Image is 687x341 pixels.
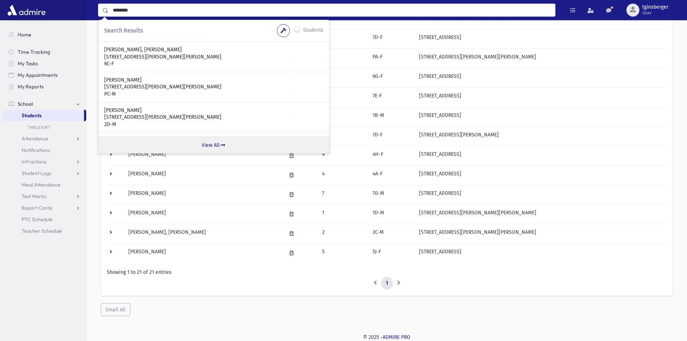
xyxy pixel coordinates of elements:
span: PTC Schedule [22,216,53,223]
p: 2D-M [104,121,323,128]
div: Showing 1 to 21 of 21 entries [107,268,667,276]
td: [STREET_ADDRESS][PERSON_NAME][PERSON_NAME] [415,204,667,224]
td: 4 [318,165,369,185]
a: Attendance [3,133,86,144]
p: PC-M [104,91,323,98]
td: 7G-M [368,185,414,204]
span: Student Logs [22,170,51,176]
span: My Reports [18,83,44,90]
input: Search [109,4,555,17]
td: [PERSON_NAME] [124,243,282,263]
p: [PERSON_NAME] [104,76,323,84]
span: Attendance [22,135,48,142]
td: 5 [318,243,369,263]
td: [STREET_ADDRESS] [415,165,667,185]
span: Time Tracking [18,49,50,55]
span: School [18,101,33,107]
span: Report Cards [22,205,52,211]
td: [PERSON_NAME], [PERSON_NAME] [124,224,282,243]
a: PTC Schedule [3,214,86,225]
a: My Appointments [3,69,86,81]
td: 4H-F [368,146,414,165]
a: Home [3,29,86,40]
a: My Tasks [3,58,86,69]
td: [STREET_ADDRESS] [415,146,667,165]
td: [STREET_ADDRESS] [415,185,667,204]
td: [STREET_ADDRESS] [415,243,667,263]
td: [STREET_ADDRESS] [415,29,667,48]
span: Infractions [22,158,47,165]
td: 7D-F [368,29,414,48]
td: [PERSON_NAME] [124,185,282,204]
a: ADMIRE PRO [383,334,410,340]
span: Teacher Schedule [22,228,62,234]
div: © 2025 - [98,333,675,341]
a: Test Marks [3,191,86,202]
a: Students [3,110,84,121]
p: [STREET_ADDRESS][PERSON_NAME][PERSON_NAME] [104,83,323,91]
span: Notifications [22,147,50,153]
a: My Reports [3,81,86,92]
a: Meal Attendance [3,179,86,191]
td: 2 [318,224,369,243]
td: [PERSON_NAME] [124,204,282,224]
span: Search Results [104,27,143,34]
td: 6G-F [368,68,414,87]
td: [STREET_ADDRESS] [415,68,667,87]
a: View All [98,137,329,153]
td: P [318,48,369,68]
p: [PERSON_NAME], [PERSON_NAME] [104,46,323,53]
label: Students [303,26,323,35]
span: Test Marks [22,193,46,200]
span: User [642,10,668,16]
span: My Appointments [18,72,58,78]
a: 1 [381,277,393,290]
td: 4 [318,146,369,165]
a: [PERSON_NAME], [PERSON_NAME] [STREET_ADDRESS][PERSON_NAME][PERSON_NAME] 6C-F [104,46,323,67]
a: Notifications [3,144,86,156]
p: 6C-F [104,60,323,67]
td: 4A-F [368,165,414,185]
td: 7E-F [368,87,414,107]
td: 7 [318,126,369,146]
button: Email All [101,303,130,316]
td: [PERSON_NAME] [124,165,282,185]
td: [STREET_ADDRESS] [415,87,667,107]
span: Meal Attendance [22,182,61,188]
a: דאוגקמאד [3,121,86,133]
td: 1D-M [368,204,414,224]
span: Students [22,112,41,119]
span: My Tasks [18,60,38,67]
a: Infractions [3,156,86,167]
td: [STREET_ADDRESS][PERSON_NAME][PERSON_NAME] [415,48,667,68]
td: 6 [318,68,369,87]
td: 7 [318,29,369,48]
a: Report Cards [3,202,86,214]
td: PA-F [368,48,414,68]
a: [PERSON_NAME] [STREET_ADDRESS][PERSON_NAME][PERSON_NAME] PC-M [104,76,323,98]
p: [STREET_ADDRESS][PERSON_NAME][PERSON_NAME] [104,53,323,61]
p: [PERSON_NAME] [104,107,323,114]
span: Home [18,31,31,38]
a: Student Logs [3,167,86,179]
td: 7 [318,185,369,204]
td: [PERSON_NAME] [124,146,282,165]
td: [STREET_ADDRESS] [415,107,667,126]
a: Teacher Schedule [3,225,86,237]
td: 7 [318,87,369,107]
td: 1 [318,204,369,224]
span: tginsberger [642,4,668,10]
a: Time Tracking [3,46,86,58]
td: [STREET_ADDRESS][PERSON_NAME] [415,126,667,146]
td: 2C-M [368,224,414,243]
a: [PERSON_NAME] [STREET_ADDRESS][PERSON_NAME][PERSON_NAME] 2D-M [104,107,323,128]
img: AdmirePro [6,3,47,17]
td: 5J-F [368,243,414,263]
td: 1B-M [368,107,414,126]
td: 7D-F [368,126,414,146]
a: School [3,98,86,110]
p: [STREET_ADDRESS][PERSON_NAME][PERSON_NAME] [104,114,323,121]
td: 1 [318,107,369,126]
td: [STREET_ADDRESS][PERSON_NAME][PERSON_NAME] [415,224,667,243]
